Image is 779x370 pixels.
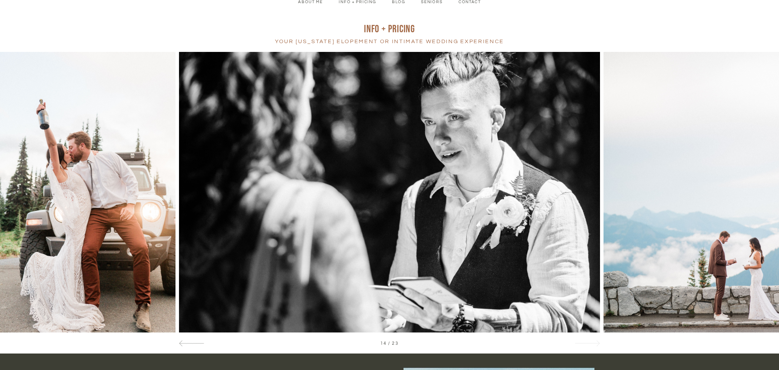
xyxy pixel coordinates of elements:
span: 14 [380,341,387,346]
span: / [388,341,391,346]
span: 23 [392,341,398,346]
span: INFO + pRICING [364,23,415,35]
h4: your [US_STATE] Elopement or intimate wedding experience [185,37,594,46]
